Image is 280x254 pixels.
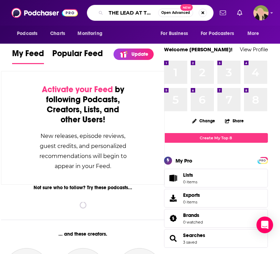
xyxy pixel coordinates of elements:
a: Update [114,49,154,60]
a: Exports [164,189,268,208]
button: open menu [196,27,244,40]
span: PRO [259,158,267,163]
div: Open Intercom Messenger [256,217,273,233]
button: Change [188,116,219,125]
span: My Feed [12,48,44,63]
span: New [180,4,193,11]
button: Share [225,114,244,128]
a: My Feed [12,48,44,64]
img: User Profile [253,5,269,20]
p: Update [132,51,148,57]
div: ... and these creators. [1,231,165,237]
a: Searches [166,234,180,243]
div: by following Podcasts, Creators, Lists, and other Users! [36,85,130,125]
a: Charts [46,27,69,40]
span: Exports [166,193,180,203]
span: 0 items [183,200,200,204]
span: Lists [183,172,193,178]
span: Popular Feed [52,48,103,63]
a: PRO [259,157,267,163]
span: Exports [183,192,200,198]
a: 0 watched [183,220,203,225]
a: Show notifications dropdown [234,7,245,19]
img: Podchaser - Follow, Share and Rate Podcasts [11,6,78,19]
a: Brands [183,212,203,218]
a: Create My Top 8 [164,133,268,142]
span: Open Advanced [161,11,190,15]
button: Show profile menu [253,5,269,20]
button: open menu [243,27,268,40]
a: Searches [183,232,205,238]
span: Podcasts [17,29,37,38]
span: Activate your Feed [42,84,113,95]
span: Monitoring [78,29,102,38]
span: Lists [166,173,180,183]
input: Search podcasts, credits, & more... [106,7,158,18]
button: open menu [156,27,197,40]
span: Lists [183,172,197,178]
a: 3 saved [183,240,197,245]
span: For Business [161,29,188,38]
a: Lists [164,169,268,187]
div: New releases, episode reviews, guest credits, and personalized recommendations will begin to appe... [36,131,130,171]
div: Search podcasts, credits, & more... [87,5,214,21]
span: 0 items [183,179,197,184]
span: Logged in as KatMcMahonn [253,5,269,20]
a: Show notifications dropdown [217,7,229,19]
span: More [247,29,259,38]
span: Searches [164,229,268,248]
span: For Podcasters [201,29,234,38]
div: My Pro [175,157,192,164]
a: Welcome [PERSON_NAME]! [164,46,233,53]
span: Brands [183,212,199,218]
button: open menu [73,27,111,40]
a: Popular Feed [52,48,103,64]
div: Not sure who to follow? Try these podcasts... [1,185,165,191]
span: Charts [50,29,65,38]
button: Open AdvancedNew [158,9,193,17]
a: View Profile [240,46,268,53]
button: open menu [12,27,46,40]
a: Brands [166,213,180,223]
span: Brands [164,209,268,228]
